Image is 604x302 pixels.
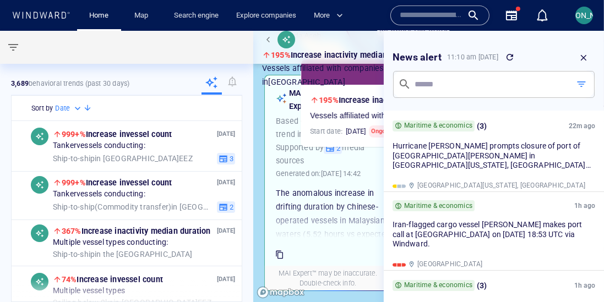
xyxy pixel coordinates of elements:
[217,226,235,236] p: [DATE]
[574,200,595,211] p: 1h ago
[310,125,423,138] h6: Start date:
[569,120,595,131] p: 22m ago
[265,266,391,290] div: MAI Expert™ may be inaccurate. Double-check info.
[62,178,86,187] span: 999+%
[257,286,305,299] a: Mapbox logo
[276,114,393,141] p: Based on the AI behavioral trend insight
[62,227,211,235] span: Increase in activity median duration
[217,274,235,284] p: [DATE]
[309,6,352,25] button: More
[536,9,549,22] div: Notification center
[53,202,171,211] span: Ship-to-ship ( Commodity transfer )
[369,125,423,138] span: Ongoing increase
[393,220,582,248] span: Iran-flagged cargo vessel [PERSON_NAME] makes port call at [GEOGRAPHIC_DATA] on [DATE] 18:53 UTC ...
[271,51,420,59] span: Increase in activity median duration
[62,227,81,235] span: 367%
[53,249,95,258] span: Ship-to-ship
[324,142,342,155] button: 2
[314,9,343,22] span: More
[53,189,145,199] span: Tanker vessels conducting:
[53,141,145,151] span: Tanker vessels conducting:
[417,259,482,270] p: [GEOGRAPHIC_DATA]
[321,169,361,178] span: [DATE] 14:42
[62,275,77,284] span: 74%
[53,249,192,259] span: in the [GEOGRAPHIC_DATA]
[393,50,442,65] h6: News alert
[130,6,156,25] a: Map
[276,168,361,180] p: Generated on:
[573,4,595,26] button: [PERSON_NAME]
[81,6,117,25] button: Home
[346,126,366,137] h6: [DATE]
[126,6,161,25] button: Map
[31,103,53,114] h6: Sort by
[217,177,235,188] p: [DATE]
[271,51,291,59] span: 195%
[404,281,472,289] p: Maritime & economics
[55,103,70,114] h6: Date
[55,103,83,114] div: Date
[310,111,517,121] span: Vessels affiliated with companies in [GEOGRAPHIC_DATA]
[393,141,591,179] span: Hurricane [PERSON_NAME] prompts closure of port of [GEOGRAPHIC_DATA][PERSON_NAME] in [GEOGRAPHIC_...
[62,130,172,139] span: Increase in vessel count
[335,144,340,153] span: 2
[53,153,193,163] span: in [GEOGRAPHIC_DATA] EEZ
[262,62,595,89] p: Vessels affiliated with companies in [GEOGRAPHIC_DATA] in [GEOGRAPHIC_DATA] EEZ
[170,6,223,25] a: Search engine
[62,178,172,187] span: Increase in vessel count
[276,141,393,168] p: Supported by media sources
[85,6,113,25] a: Home
[228,153,233,163] span: 3
[417,180,585,191] p: [GEOGRAPHIC_DATA][US_STATE], [GEOGRAPHIC_DATA]
[11,79,29,87] strong: 3,689
[62,275,163,284] span: Increase in vessel count
[404,201,472,210] p: Maritime & economics
[477,279,487,292] p: ( 3 )
[217,152,235,164] button: 3
[53,153,95,162] span: Ship-to-ship
[217,201,235,213] button: 2
[62,130,86,139] span: 999+%
[404,122,472,130] p: Maritime & economics
[232,6,301,25] a: Explore companies
[557,252,596,294] iframe: Chat
[53,202,213,212] span: in [GEOGRAPHIC_DATA] EEZ
[53,238,168,248] span: Multiple vessel types conducting:
[447,52,498,62] p: 11:10 am [DATE]
[228,202,233,212] span: 2
[477,119,487,133] p: ( 3 )
[11,79,129,89] p: behavioral trends (Past 30 days)
[217,129,235,139] p: [DATE]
